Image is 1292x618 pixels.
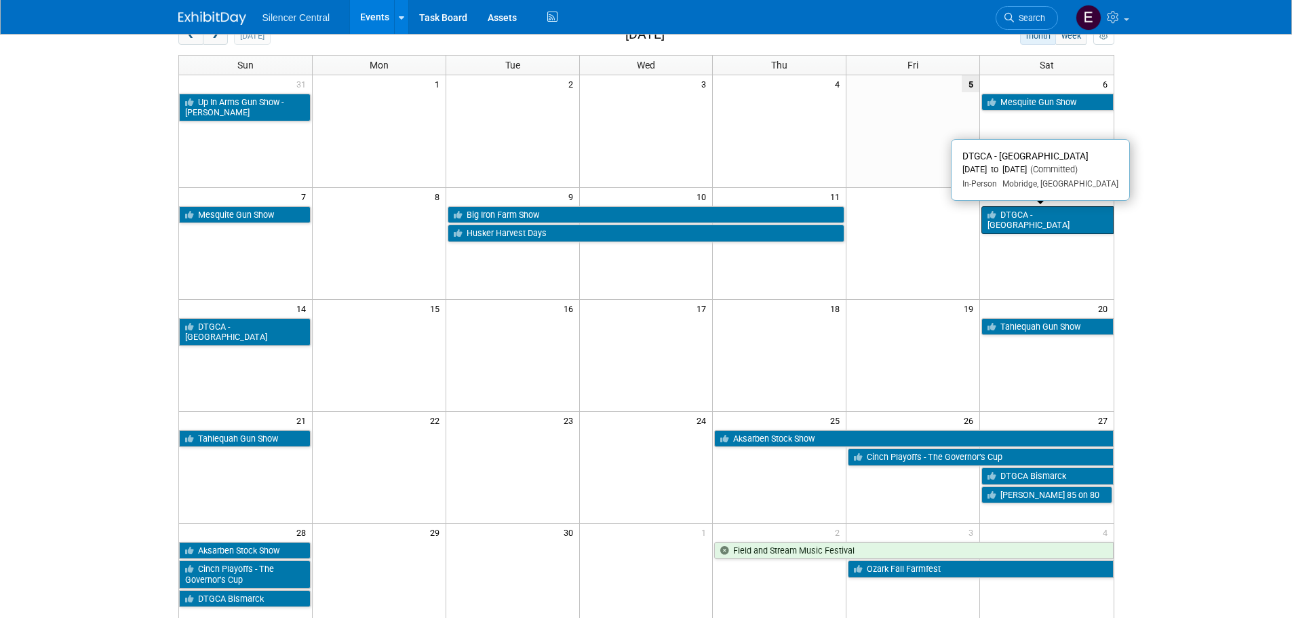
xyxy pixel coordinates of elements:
[848,560,1113,578] a: Ozark Fall Farmfest
[179,430,311,448] a: Tahlequah Gun Show
[1097,412,1114,429] span: 27
[429,300,446,317] span: 15
[714,430,1113,448] a: Aksarben Stock Show
[962,300,979,317] span: 19
[429,412,446,429] span: 22
[370,60,389,71] span: Mon
[179,590,311,608] a: DTGCA Bismarck
[433,75,446,92] span: 1
[981,206,1113,234] a: DTGCA - [GEOGRAPHIC_DATA]
[834,524,846,541] span: 2
[300,188,312,205] span: 7
[829,188,846,205] span: 11
[1055,27,1087,45] button: week
[962,151,1089,161] span: DTGCA - [GEOGRAPHIC_DATA]
[967,524,979,541] span: 3
[962,179,997,189] span: In-Person
[1101,524,1114,541] span: 4
[962,164,1118,176] div: [DATE] to [DATE]
[834,75,846,92] span: 4
[433,188,446,205] span: 8
[1027,164,1078,174] span: (Committed)
[981,486,1112,504] a: [PERSON_NAME] 85 on 80
[567,75,579,92] span: 2
[178,27,203,45] button: prev
[771,60,787,71] span: Thu
[907,60,918,71] span: Fri
[695,188,712,205] span: 10
[829,412,846,429] span: 25
[1097,300,1114,317] span: 20
[637,60,655,71] span: Wed
[829,300,846,317] span: 18
[295,300,312,317] span: 14
[448,225,845,242] a: Husker Harvest Days
[1014,13,1045,23] span: Search
[1020,27,1056,45] button: month
[179,318,311,346] a: DTGCA - [GEOGRAPHIC_DATA]
[562,412,579,429] span: 23
[981,467,1113,485] a: DTGCA Bismarck
[1101,75,1114,92] span: 6
[237,60,254,71] span: Sun
[295,412,312,429] span: 21
[562,524,579,541] span: 30
[448,206,845,224] a: Big Iron Farm Show
[700,524,712,541] span: 1
[234,27,270,45] button: [DATE]
[962,412,979,429] span: 26
[1040,60,1054,71] span: Sat
[1076,5,1101,31] img: Emma Houwman
[295,524,312,541] span: 28
[962,75,979,92] span: 5
[997,179,1118,189] span: Mobridge, [GEOGRAPHIC_DATA]
[1099,32,1108,41] i: Personalize Calendar
[179,206,311,224] a: Mesquite Gun Show
[848,448,1113,466] a: Cinch Playoffs - The Governor’s Cup
[700,75,712,92] span: 3
[178,12,246,25] img: ExhibitDay
[695,300,712,317] span: 17
[179,542,311,560] a: Aksarben Stock Show
[203,27,228,45] button: next
[179,560,311,588] a: Cinch Playoffs - The Governor’s Cup
[625,27,665,42] h2: [DATE]
[567,188,579,205] span: 9
[179,94,311,121] a: Up In Arms Gun Show - [PERSON_NAME]
[996,6,1058,30] a: Search
[429,524,446,541] span: 29
[714,542,1113,560] a: Field and Stream Music Festival
[505,60,520,71] span: Tue
[981,318,1113,336] a: Tahlequah Gun Show
[262,12,330,23] span: Silencer Central
[695,412,712,429] span: 24
[1093,27,1114,45] button: myCustomButton
[295,75,312,92] span: 31
[981,94,1113,111] a: Mesquite Gun Show
[562,300,579,317] span: 16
